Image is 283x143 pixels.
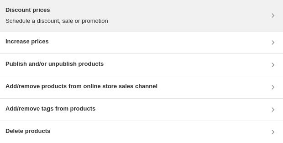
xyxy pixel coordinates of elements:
[5,59,104,69] h3: Publish and/or unpublish products
[5,127,50,136] h3: Delete products
[5,5,108,15] h3: Discount prices
[5,82,157,91] h3: Add/remove products from online store sales channel
[5,37,49,46] h3: Increase prices
[5,16,108,26] p: Schedule a discount, sale or promotion
[5,104,95,113] h3: Add/remove tags from products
